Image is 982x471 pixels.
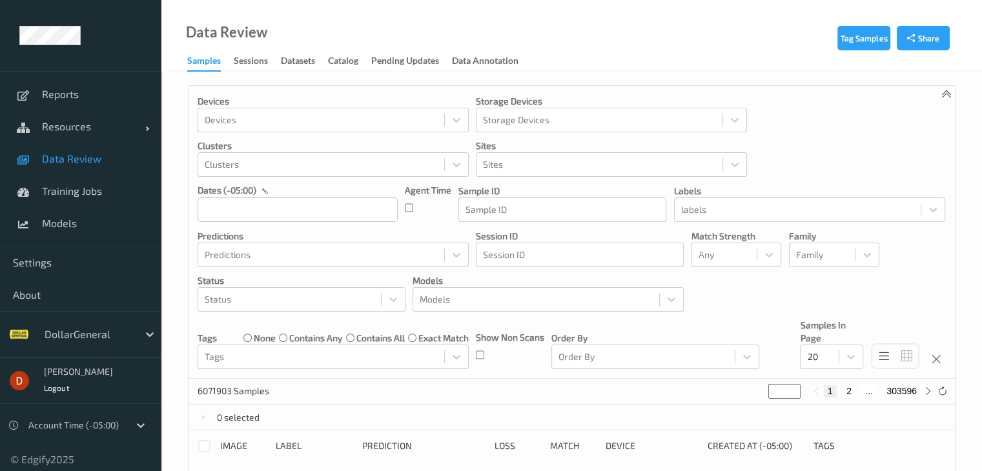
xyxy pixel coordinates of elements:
div: Pending Updates [371,54,439,70]
a: Catalog [328,52,371,70]
div: Catalog [328,54,358,70]
div: Label [276,439,353,453]
div: Sessions [234,54,268,70]
a: Datasets [281,52,328,70]
button: ... [861,385,877,397]
div: Samples [187,54,221,72]
p: 0 selected [217,411,260,424]
p: Storage Devices [476,95,747,108]
p: Sites [476,139,747,152]
div: Tags [813,439,890,453]
p: Agent Time [405,184,451,197]
p: Tags [198,332,217,345]
div: image [220,439,267,453]
p: Family [789,230,879,243]
p: dates (-05:00) [198,184,256,197]
a: Samples [187,52,234,72]
a: Data Annotation [452,52,531,70]
p: Match Strength [691,230,781,243]
p: 6071903 Samples [198,385,294,397]
p: Devices [198,95,469,108]
button: Share [897,26,950,50]
p: Order By [551,332,759,345]
div: Created At (-05:00) [707,439,804,453]
label: contains all [356,332,405,345]
a: Sessions [234,52,281,70]
button: Tag Samples [837,26,890,50]
p: Sample ID [458,185,666,197]
button: 1 [824,385,837,397]
div: Match [550,439,597,453]
div: Data Annotation [452,54,518,70]
p: Status [198,274,405,287]
p: Samples In Page [800,319,863,345]
label: contains any [289,332,342,345]
p: Predictions [198,230,469,243]
div: Device [606,439,699,453]
div: Prediction [362,439,486,453]
label: none [254,332,276,345]
button: 2 [843,385,855,397]
p: Show Non Scans [476,331,544,344]
div: Datasets [281,54,315,70]
p: labels [674,185,945,197]
p: Models [413,274,684,287]
button: 303596 [883,385,921,397]
div: Loss [495,439,541,453]
a: Pending Updates [371,52,452,70]
div: Data Review [186,26,267,39]
p: Session ID [476,230,684,243]
p: Clusters [198,139,469,152]
label: exact match [418,332,469,345]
